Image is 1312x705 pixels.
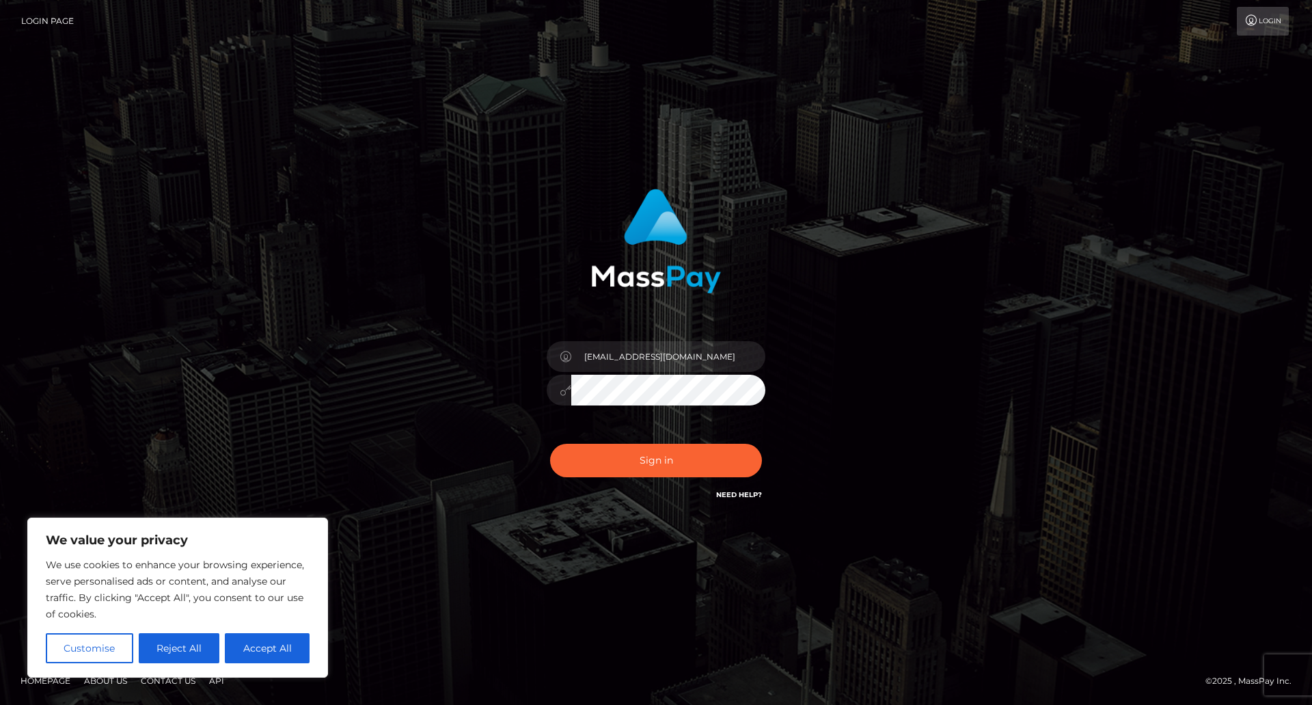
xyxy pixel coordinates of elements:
[46,557,310,622] p: We use cookies to enhance your browsing experience, serve personalised ads or content, and analys...
[135,670,201,691] a: Contact Us
[46,532,310,548] p: We value your privacy
[139,633,220,663] button: Reject All
[46,633,133,663] button: Customise
[716,490,762,499] a: Need Help?
[550,444,762,477] button: Sign in
[571,341,765,372] input: Username...
[225,633,310,663] button: Accept All
[1205,674,1302,689] div: © 2025 , MassPay Inc.
[21,7,74,36] a: Login Page
[27,518,328,678] div: We value your privacy
[79,670,133,691] a: About Us
[1237,7,1289,36] a: Login
[15,670,76,691] a: Homepage
[204,670,230,691] a: API
[591,189,721,293] img: MassPay Login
